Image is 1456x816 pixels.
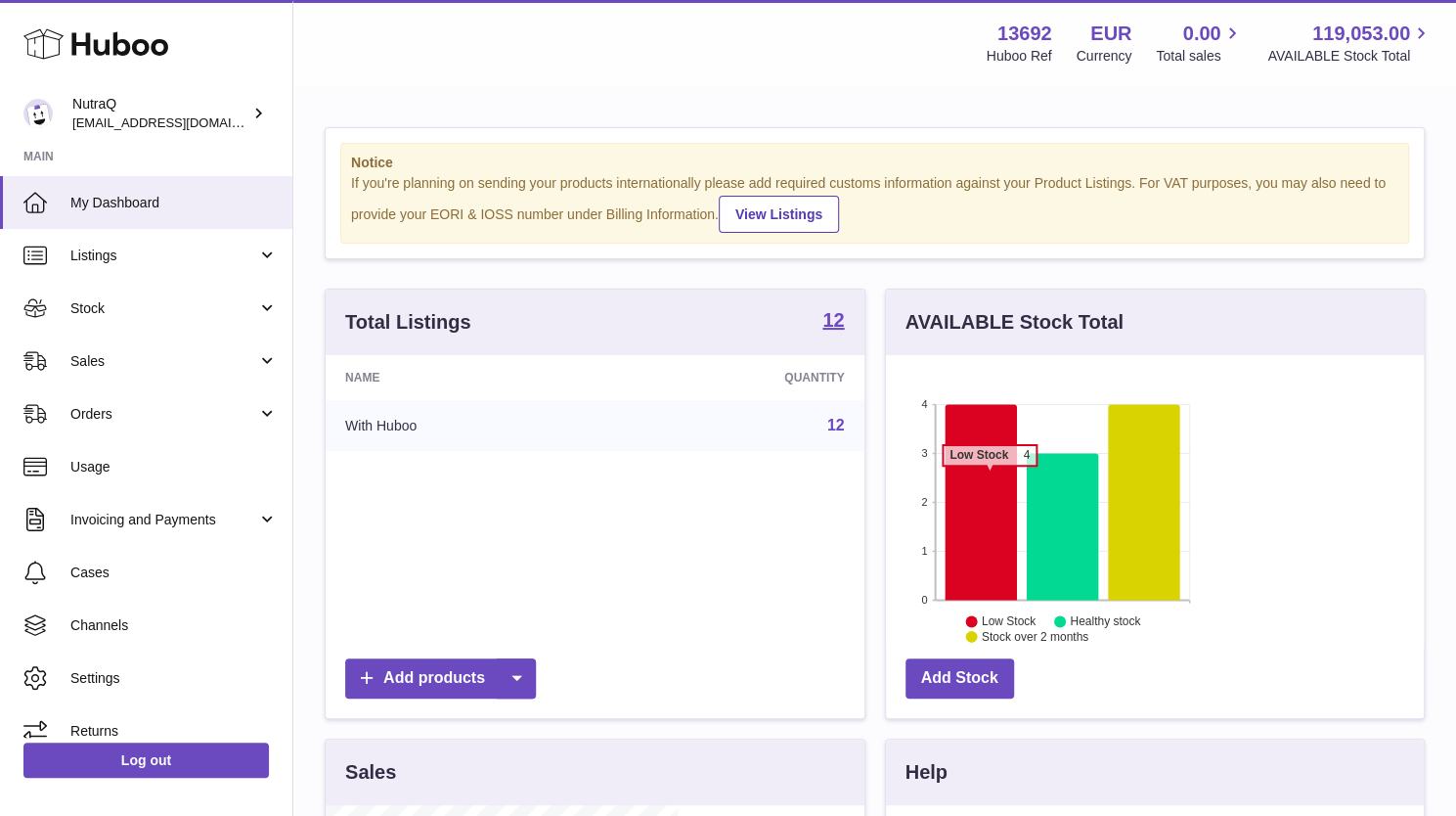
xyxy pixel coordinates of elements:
strong: EUR [1090,21,1131,47]
span: Invoicing and Payments [70,511,257,529]
h3: Help [905,759,948,786]
text: 0 [921,594,927,606]
th: Name [326,355,609,400]
div: Huboo Ref [987,47,1052,66]
text: 2 [921,496,927,508]
a: 12 [827,417,845,433]
a: Add products [345,658,536,699]
span: [EMAIL_ADDRESS][DOMAIN_NAME] [72,114,287,130]
span: Sales [70,352,257,371]
tspan: 4 [1023,448,1030,462]
h3: Total Listings [345,309,471,336]
text: 1 [921,545,927,557]
span: Usage [70,458,278,476]
span: Channels [70,616,278,635]
span: Stock [70,299,257,318]
text: 4 [921,398,927,410]
span: 119,053.00 [1312,21,1410,47]
span: AVAILABLE Stock Total [1267,47,1433,66]
td: With Huboo [326,400,609,451]
a: View Listings [719,196,839,233]
a: 0.00 Total sales [1156,21,1243,66]
text: Healthy stock [1070,614,1141,628]
strong: Notice [351,154,1398,172]
span: Returns [70,722,278,741]
span: 0.00 [1183,21,1221,47]
div: Currency [1077,47,1132,66]
h3: AVAILABLE Stock Total [905,309,1124,336]
text: 3 [921,447,927,459]
img: log@nutraq.com [23,99,53,128]
span: Cases [70,564,278,582]
a: Add Stock [905,658,1014,699]
a: 12 [822,310,844,334]
a: 119,053.00 AVAILABLE Stock Total [1267,21,1433,66]
span: Orders [70,405,257,424]
th: Quantity [609,355,863,400]
tspan: Low Stock [949,448,1008,462]
strong: 12 [822,310,844,330]
div: If you're planning on sending your products internationally please add required customs informati... [351,174,1398,233]
text: Stock over 2 months [981,630,1087,644]
div: NutraQ [72,95,248,132]
span: Total sales [1156,47,1243,66]
text: Low Stock [981,614,1036,628]
h3: Sales [345,759,396,786]
span: My Dashboard [70,194,278,212]
span: Settings [70,669,278,688]
strong: 13692 [997,21,1052,47]
span: Listings [70,247,257,265]
a: Log out [23,743,269,778]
